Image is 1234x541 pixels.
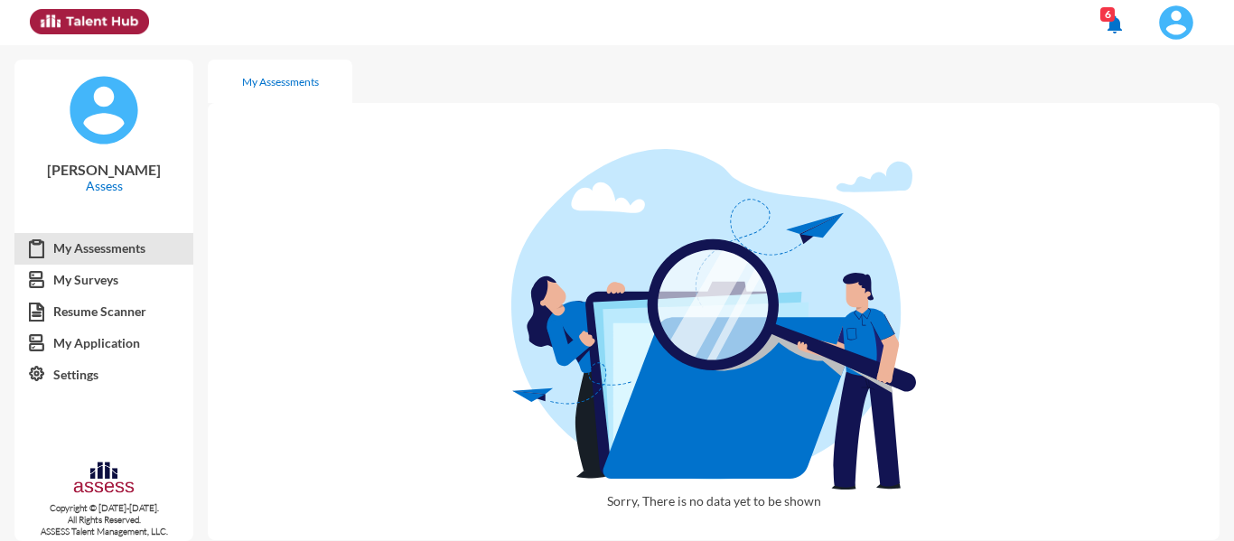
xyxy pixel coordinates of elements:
[511,493,916,523] p: Sorry, There is no data yet to be shown
[14,327,193,359] a: My Application
[14,232,193,265] a: My Assessments
[14,295,193,328] a: Resume Scanner
[242,75,319,89] div: My Assessments
[68,74,140,146] img: default%20profile%20image.svg
[1104,14,1126,35] mat-icon: notifications
[29,178,179,193] p: Assess
[72,460,135,499] img: assesscompany-logo.png
[29,161,179,178] p: [PERSON_NAME]
[14,264,193,296] a: My Surveys
[14,502,193,537] p: Copyright © [DATE]-[DATE]. All Rights Reserved. ASSESS Talent Management, LLC.
[1100,7,1115,22] div: 6
[14,359,193,391] a: Settings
